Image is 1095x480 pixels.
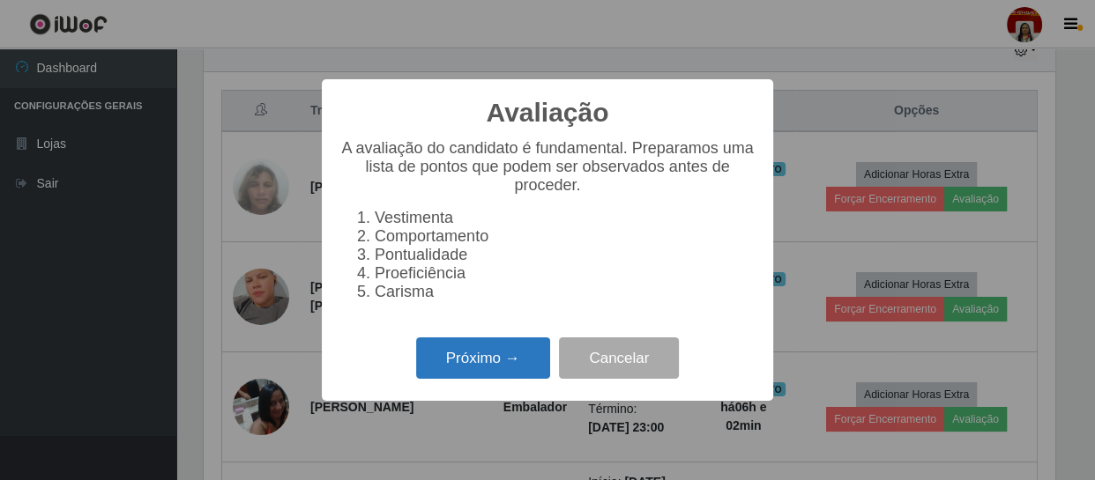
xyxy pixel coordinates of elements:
li: Carisma [375,283,756,301]
button: Cancelar [559,337,679,379]
li: Pontualidade [375,246,756,264]
li: Proeficiência [375,264,756,283]
h2: Avaliação [487,97,609,129]
li: Vestimenta [375,209,756,227]
p: A avaliação do candidato é fundamental. Preparamos uma lista de pontos que podem ser observados a... [339,139,756,195]
li: Comportamento [375,227,756,246]
button: Próximo → [416,337,550,379]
